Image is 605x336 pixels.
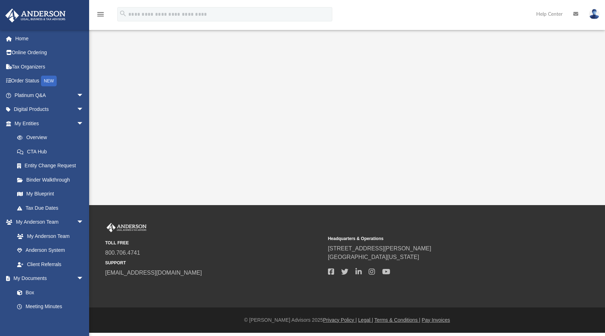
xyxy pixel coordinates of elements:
[5,215,91,229] a: My Anderson Teamarrow_drop_down
[5,74,94,88] a: Order StatusNEW
[5,60,94,74] a: Tax Organizers
[5,46,94,60] a: Online Ordering
[105,260,323,266] small: SUPPORT
[422,317,450,323] a: Pay Invoices
[358,317,373,323] a: Legal |
[41,76,57,86] div: NEW
[77,215,91,230] span: arrow_drop_down
[10,285,87,300] a: Box
[5,102,94,117] a: Digital Productsarrow_drop_down
[10,159,94,173] a: Entity Change Request
[105,250,140,256] a: 800.706.4741
[589,9,600,19] img: User Pic
[328,245,431,251] a: [STREET_ADDRESS][PERSON_NAME]
[10,300,91,314] a: Meeting Minutes
[10,144,94,159] a: CTA Hub
[323,317,357,323] a: Privacy Policy |
[96,10,105,19] i: menu
[10,229,87,243] a: My Anderson Team
[10,131,94,145] a: Overview
[96,14,105,19] a: menu
[77,102,91,117] span: arrow_drop_down
[10,173,94,187] a: Binder Walkthrough
[105,223,148,232] img: Anderson Advisors Platinum Portal
[10,187,91,201] a: My Blueprint
[105,270,202,276] a: [EMAIL_ADDRESS][DOMAIN_NAME]
[77,88,91,103] span: arrow_drop_down
[77,116,91,131] span: arrow_drop_down
[10,201,94,215] a: Tax Due Dates
[328,254,419,260] a: [GEOGRAPHIC_DATA][US_STATE]
[105,240,323,246] small: TOLL FREE
[77,271,91,286] span: arrow_drop_down
[119,10,127,17] i: search
[10,257,91,271] a: Client Referrals
[328,235,546,242] small: Headquarters & Operations
[5,116,94,131] a: My Entitiesarrow_drop_down
[5,88,94,102] a: Platinum Q&Aarrow_drop_down
[89,316,605,324] div: © [PERSON_NAME] Advisors 2025
[5,271,91,286] a: My Documentsarrow_drop_down
[10,243,91,258] a: Anderson System
[5,31,94,46] a: Home
[3,9,68,22] img: Anderson Advisors Platinum Portal
[374,317,420,323] a: Terms & Conditions |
